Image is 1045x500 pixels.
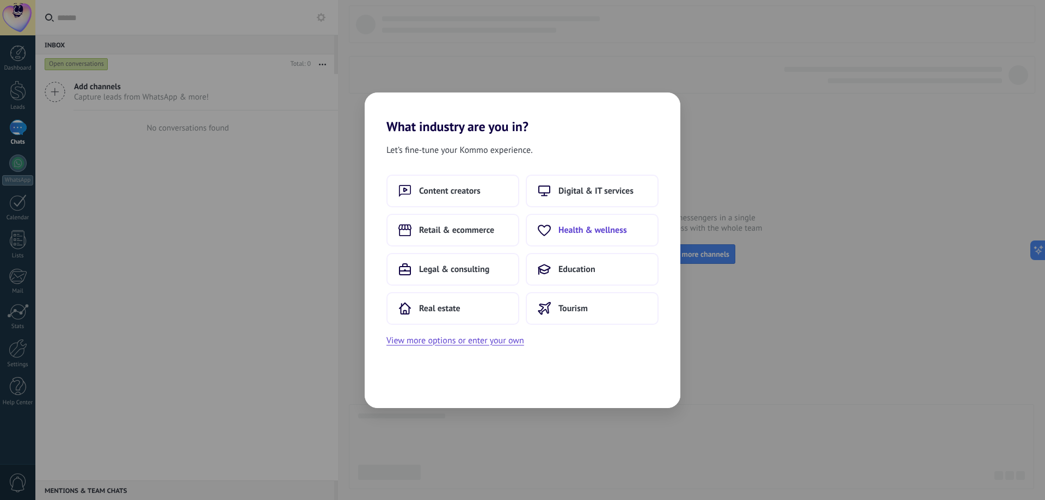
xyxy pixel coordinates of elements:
[558,225,627,236] span: Health & wellness
[558,303,588,314] span: Tourism
[419,264,489,275] span: Legal & consulting
[526,175,659,207] button: Digital & IT services
[526,253,659,286] button: Education
[365,92,680,134] h2: What industry are you in?
[558,264,595,275] span: Education
[386,253,519,286] button: Legal & consulting
[386,292,519,325] button: Real estate
[419,225,494,236] span: Retail & ecommerce
[386,334,524,348] button: View more options or enter your own
[526,292,659,325] button: Tourism
[386,175,519,207] button: Content creators
[419,186,481,196] span: Content creators
[526,214,659,246] button: Health & wellness
[558,186,634,196] span: Digital & IT services
[386,214,519,246] button: Retail & ecommerce
[386,143,533,157] span: Let’s fine-tune your Kommo experience.
[419,303,460,314] span: Real estate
